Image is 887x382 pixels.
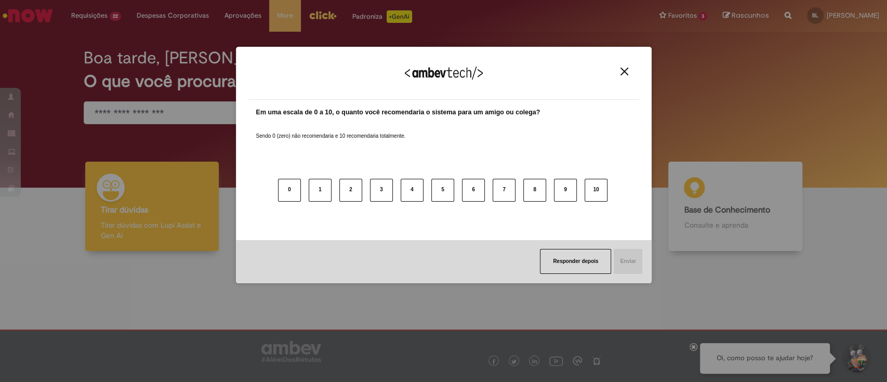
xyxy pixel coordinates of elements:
button: 6 [462,179,485,202]
button: 7 [493,179,515,202]
button: 10 [585,179,607,202]
button: 3 [370,179,393,202]
label: Em uma escala de 0 a 10, o quanto você recomendaria o sistema para um amigo ou colega? [256,108,540,117]
button: 2 [339,179,362,202]
button: 1 [309,179,332,202]
button: 9 [554,179,577,202]
button: Close [617,67,631,76]
button: Responder depois [540,249,611,274]
button: 8 [523,179,546,202]
img: Logo Ambevtech [405,67,483,80]
img: Close [620,68,628,75]
button: 0 [278,179,301,202]
button: 5 [431,179,454,202]
label: Sendo 0 (zero) não recomendaria e 10 recomendaria totalmente. [256,120,406,140]
button: 4 [401,179,423,202]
